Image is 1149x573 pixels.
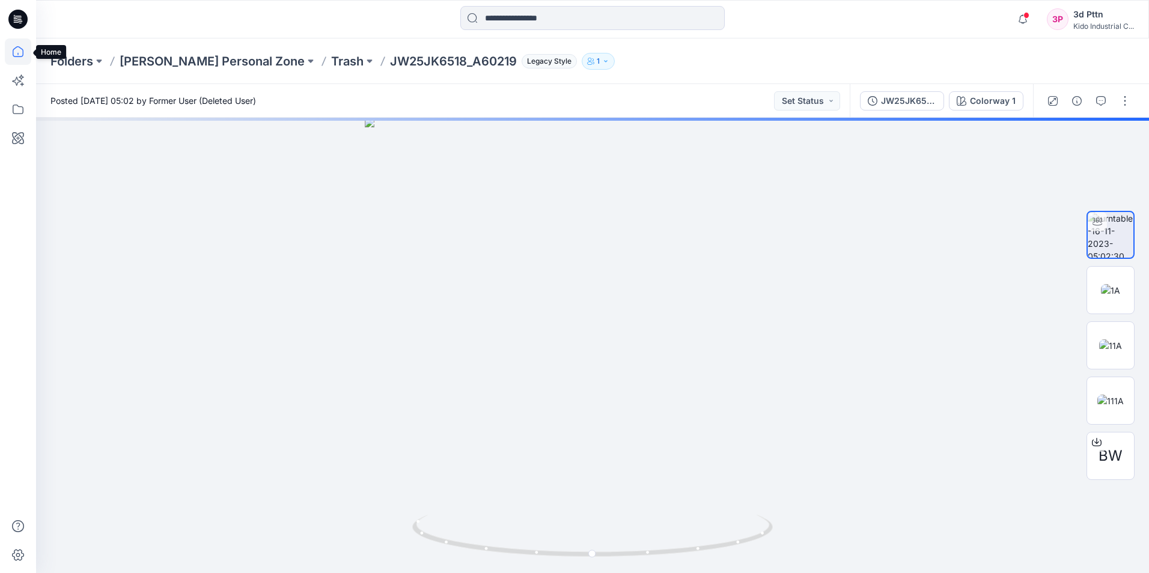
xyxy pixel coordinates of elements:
[1097,395,1124,407] img: 111A
[120,53,305,70] a: [PERSON_NAME] Personal Zone
[1101,284,1120,297] img: 1A
[517,53,577,70] button: Legacy Style
[582,53,615,70] button: 1
[860,91,944,111] button: JW25JK6518_A60219
[1047,8,1068,30] div: 3P
[1073,7,1134,22] div: 3d Pttn
[50,94,256,107] span: Posted [DATE] 05:02 by
[1088,212,1133,258] img: turntable-16-11-2023-05:02:30
[881,94,936,108] div: JW25JK6518_A60219
[1067,91,1087,111] button: Details
[597,55,600,68] p: 1
[331,53,364,70] a: Trash
[1073,22,1134,31] div: Kido Industrial C...
[970,94,1016,108] div: Colorway 1
[390,53,517,70] p: JW25JK6518_A60219
[949,91,1023,111] button: Colorway 1
[522,54,577,68] span: Legacy Style
[50,53,93,70] a: Folders
[1099,445,1123,467] span: BW
[149,95,256,106] a: Former User (Deleted User)
[1099,339,1122,352] img: 11A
